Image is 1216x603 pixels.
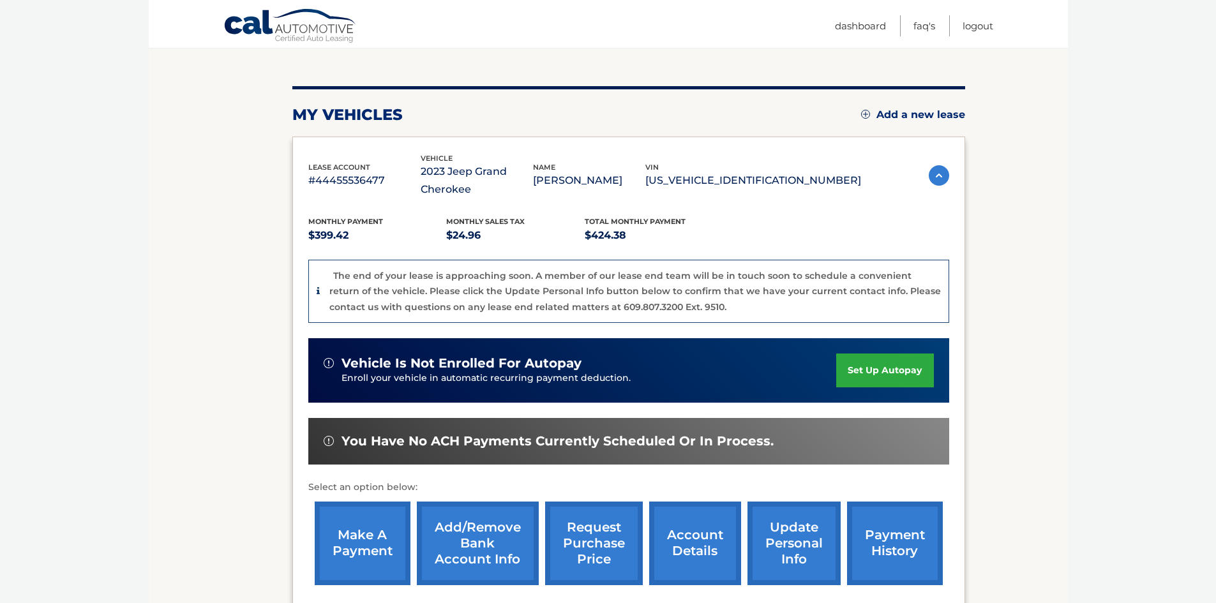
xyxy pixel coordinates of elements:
[747,502,841,585] a: update personal info
[421,154,453,163] span: vehicle
[223,8,357,45] a: Cal Automotive
[308,172,421,190] p: #44455536477
[861,110,870,119] img: add.svg
[308,217,383,226] span: Monthly Payment
[645,163,659,172] span: vin
[645,172,861,190] p: [US_VEHICLE_IDENTIFICATION_NUMBER]
[417,502,539,585] a: Add/Remove bank account info
[421,163,533,198] p: 2023 Jeep Grand Cherokee
[315,502,410,585] a: make a payment
[446,217,525,226] span: Monthly sales Tax
[533,172,645,190] p: [PERSON_NAME]
[292,105,403,124] h2: my vehicles
[963,15,993,36] a: Logout
[329,270,941,313] p: The end of your lease is approaching soon. A member of our lease end team will be in touch soon t...
[836,354,933,387] a: set up autopay
[649,502,741,585] a: account details
[342,433,774,449] span: You have no ACH payments currently scheduled or in process.
[585,227,723,244] p: $424.38
[835,15,886,36] a: Dashboard
[545,502,643,585] a: request purchase price
[913,15,935,36] a: FAQ's
[847,502,943,585] a: payment history
[324,358,334,368] img: alert-white.svg
[308,163,370,172] span: lease account
[861,108,965,121] a: Add a new lease
[929,165,949,186] img: accordion-active.svg
[585,217,686,226] span: Total Monthly Payment
[446,227,585,244] p: $24.96
[342,371,837,385] p: Enroll your vehicle in automatic recurring payment deduction.
[342,355,582,371] span: vehicle is not enrolled for autopay
[308,480,949,495] p: Select an option below:
[308,227,447,244] p: $399.42
[533,163,555,172] span: name
[324,436,334,446] img: alert-white.svg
